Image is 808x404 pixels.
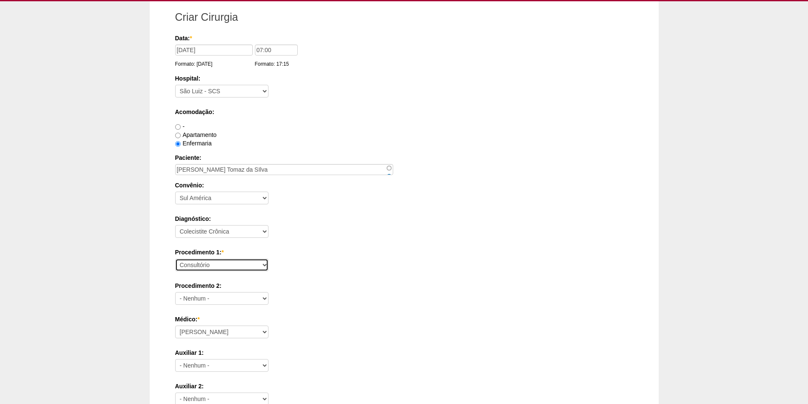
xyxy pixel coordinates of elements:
span: Este campo é obrigatório. [221,249,224,256]
label: Auxiliar 1: [175,348,633,357]
label: Data: [175,34,630,42]
input: Enfermaria [175,141,181,147]
label: Auxiliar 2: [175,382,633,390]
label: - [175,123,185,130]
h1: Criar Cirurgia [175,12,633,22]
label: Hospital: [175,74,633,83]
label: Procedimento 2: [175,281,633,290]
label: Médico: [175,315,633,323]
label: Diagnóstico: [175,215,633,223]
input: Apartamento [175,133,181,138]
div: Formato: [DATE] [175,60,255,68]
label: Procedimento 1: [175,248,633,256]
label: Convênio: [175,181,633,189]
label: Acomodação: [175,108,633,116]
label: Apartamento [175,131,217,138]
input: - [175,124,181,130]
span: Este campo é obrigatório. [190,35,192,42]
div: Formato: 17:15 [255,60,300,68]
span: Este campo é obrigatório. [197,316,199,323]
label: Enfermaria [175,140,212,147]
label: Paciente: [175,153,633,162]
